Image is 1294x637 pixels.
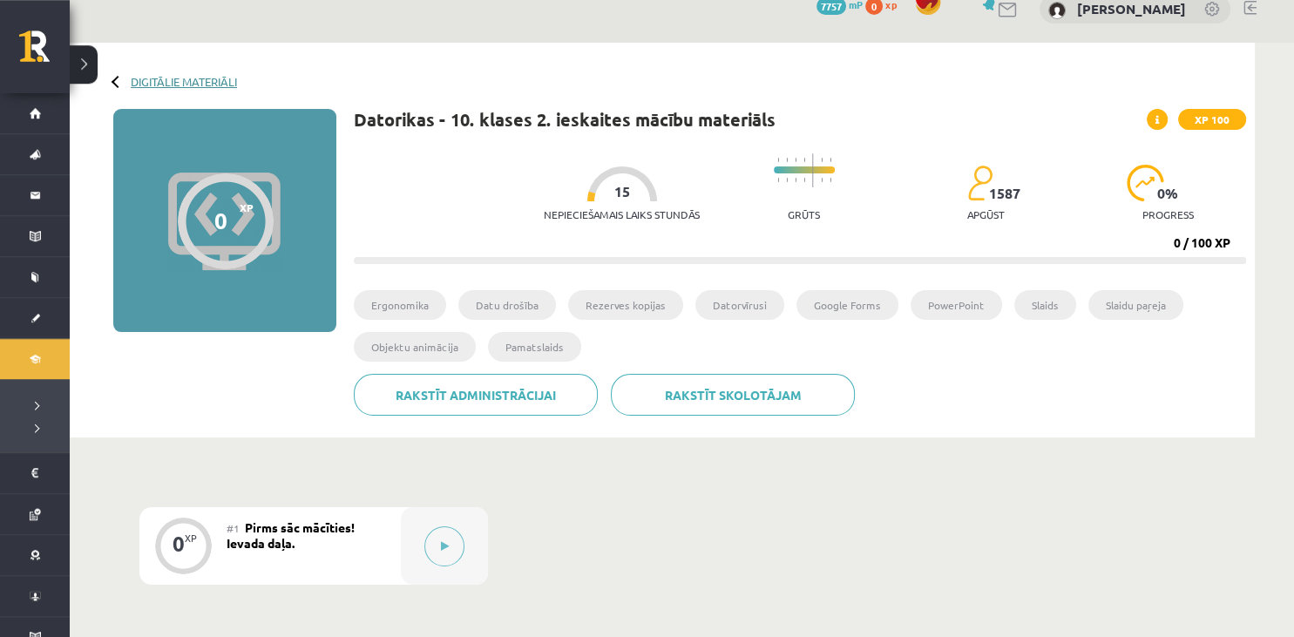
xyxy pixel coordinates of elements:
[786,158,788,162] img: icon-short-line-57e1e144782c952c97e751825c79c345078a6d821885a25fce030b3d8c18986b.svg
[240,201,254,213] span: XP
[458,290,556,320] li: Datu drošība
[796,290,898,320] li: Google Forms
[989,186,1020,201] span: 1587
[812,153,814,187] img: icon-long-line-d9ea69661e0d244f92f715978eff75569469978d946b2353a9bb055b3ed8787d.svg
[1178,109,1246,130] span: XP 100
[911,290,1002,320] li: PowerPoint
[830,178,831,182] img: icon-short-line-57e1e144782c952c97e751825c79c345078a6d821885a25fce030b3d8c18986b.svg
[821,158,823,162] img: icon-short-line-57e1e144782c952c97e751825c79c345078a6d821885a25fce030b3d8c18986b.svg
[568,290,683,320] li: Rezerves kopijas
[803,178,805,182] img: icon-short-line-57e1e144782c952c97e751825c79c345078a6d821885a25fce030b3d8c18986b.svg
[695,290,784,320] li: Datorvīrusi
[795,158,796,162] img: icon-short-line-57e1e144782c952c97e751825c79c345078a6d821885a25fce030b3d8c18986b.svg
[967,165,993,201] img: students-c634bb4e5e11cddfef0936a35e636f08e4e9abd3cc4e673bd6f9a4125e45ecb1.svg
[227,521,240,535] span: #1
[1142,208,1194,220] p: progress
[777,158,779,162] img: icon-short-line-57e1e144782c952c97e751825c79c345078a6d821885a25fce030b3d8c18986b.svg
[354,109,776,130] h1: Datorikas - 10. klases 2. ieskaites mācību materiāls
[788,208,820,220] p: Grūts
[131,75,237,88] a: Digitālie materiāli
[544,208,700,220] p: Nepieciešamais laiks stundās
[173,536,185,552] div: 0
[19,30,70,74] a: Rīgas 1. Tālmācības vidusskola
[354,290,446,320] li: Ergonomika
[227,519,355,551] span: Pirms sāc mācīties! Ievada daļa.
[185,533,197,543] div: XP
[1157,186,1179,201] span: 0 %
[795,178,796,182] img: icon-short-line-57e1e144782c952c97e751825c79c345078a6d821885a25fce030b3d8c18986b.svg
[354,374,598,416] a: Rakstīt administrācijai
[786,178,788,182] img: icon-short-line-57e1e144782c952c97e751825c79c345078a6d821885a25fce030b3d8c18986b.svg
[830,158,831,162] img: icon-short-line-57e1e144782c952c97e751825c79c345078a6d821885a25fce030b3d8c18986b.svg
[354,332,476,362] li: Objektu animācija
[1088,290,1183,320] li: Slaidu paŗeja
[803,158,805,162] img: icon-short-line-57e1e144782c952c97e751825c79c345078a6d821885a25fce030b3d8c18986b.svg
[614,184,630,200] span: 15
[214,207,227,234] div: 0
[967,208,1005,220] p: apgūst
[1127,165,1164,201] img: icon-progress-161ccf0a02000e728c5f80fcf4c31c7af3da0e1684b2b1d7c360e028c24a22f1.svg
[611,374,855,416] a: Rakstīt skolotājam
[488,332,581,362] li: Pamatslaids
[777,178,779,182] img: icon-short-line-57e1e144782c952c97e751825c79c345078a6d821885a25fce030b3d8c18986b.svg
[1014,290,1076,320] li: Slaids
[1048,2,1066,19] img: Laura Jevhuta
[821,178,823,182] img: icon-short-line-57e1e144782c952c97e751825c79c345078a6d821885a25fce030b3d8c18986b.svg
